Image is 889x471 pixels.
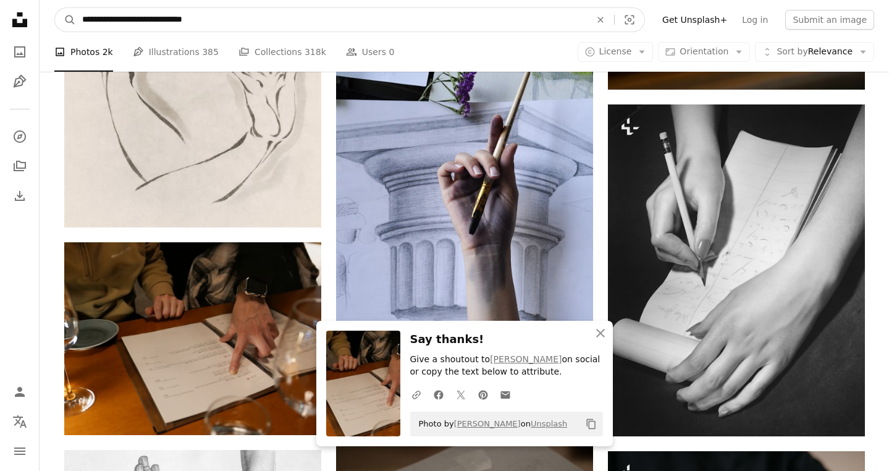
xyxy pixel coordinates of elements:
span: Relevance [777,46,853,58]
a: Collections 318k [238,32,326,72]
span: License [599,46,632,56]
a: Users 0 [346,32,395,72]
button: Menu [7,439,32,464]
button: Language [7,409,32,434]
form: Find visuals sitewide [54,7,645,32]
img: person holding paint brush [336,16,593,404]
button: Search Unsplash [55,8,76,32]
button: Submit an image [785,10,874,30]
a: Home — Unsplash [7,7,32,35]
a: Collections [7,154,32,179]
button: Visual search [615,8,644,32]
a: Log in [735,10,775,30]
a: person holding paint brush [336,203,593,214]
a: Explore [7,124,32,149]
button: Clear [587,8,614,32]
a: two people sitting at a table with a menu in front of them [64,333,321,344]
span: Photo by on [413,414,568,434]
button: License [578,42,654,62]
a: Share on Facebook [428,382,450,407]
p: Give a shoutout to on social or copy the text below to attribute. [410,354,603,378]
span: Orientation [680,46,728,56]
a: a person writing on a piece of paper with a pencil [608,265,865,276]
a: Illustrations [7,69,32,94]
a: Log in / Sign up [7,380,32,404]
span: 318k [305,45,326,59]
a: Unsplash [531,419,567,428]
a: Share over email [494,382,516,407]
span: 385 [202,45,219,59]
button: Sort byRelevance [755,42,874,62]
button: Copy to clipboard [581,414,602,435]
a: Illustrations 385 [133,32,219,72]
a: Share on Twitter [450,382,472,407]
a: Photos [7,40,32,64]
a: Download History [7,184,32,208]
img: a person writing on a piece of paper with a pencil [608,104,865,436]
button: Orientation [658,42,750,62]
a: Get Unsplash+ [655,10,735,30]
a: [PERSON_NAME] [454,419,521,428]
h3: Say thanks! [410,331,603,349]
a: Share on Pinterest [472,382,494,407]
span: 0 [389,45,394,59]
span: Sort by [777,46,807,56]
a: a black and white drawing of a hand holding something [64,67,321,78]
a: [PERSON_NAME] [490,354,562,364]
img: two people sitting at a table with a menu in front of them [64,242,321,435]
